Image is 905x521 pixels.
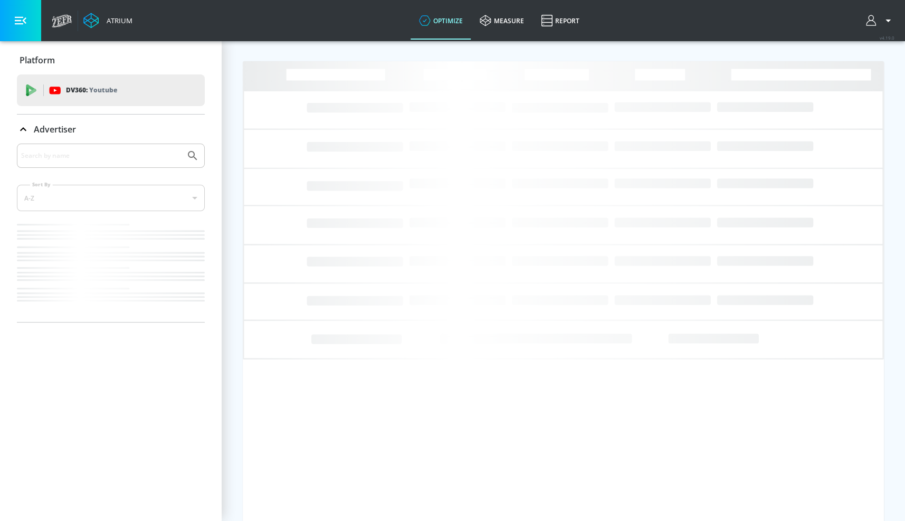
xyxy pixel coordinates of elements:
a: Report [532,2,588,40]
span: v 4.19.0 [880,35,894,41]
p: Youtube [89,84,117,96]
input: Search by name [21,149,181,163]
a: measure [471,2,532,40]
div: Advertiser [17,144,205,322]
nav: list of Advertiser [17,220,205,322]
div: A-Z [17,185,205,211]
div: DV360: Youtube [17,74,205,106]
a: Atrium [83,13,132,29]
p: Platform [20,54,55,66]
div: Platform [17,45,205,75]
a: optimize [411,2,471,40]
label: Sort By [30,181,53,188]
div: Advertiser [17,115,205,144]
p: Advertiser [34,124,76,135]
div: Atrium [102,16,132,25]
p: DV360: [66,84,117,96]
